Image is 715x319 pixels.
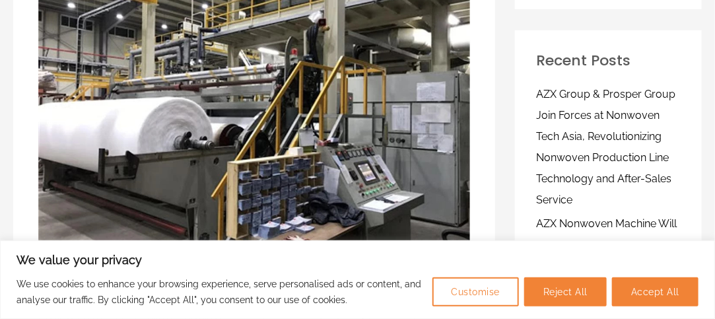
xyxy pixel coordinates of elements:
p: We value your privacy [17,252,698,268]
button: Accept All [612,277,698,306]
button: Reject All [524,277,607,306]
button: Customise [432,277,520,306]
p: We use cookies to enhance your browsing experience, serve personalised ads or content, and analys... [17,276,423,308]
h2: Recent Posts [536,52,681,69]
a: AZX Group & Prosper Group Join Forces at Nonwoven Tech Asia, Revolutionizing Nonwoven Production ... [536,88,675,206]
